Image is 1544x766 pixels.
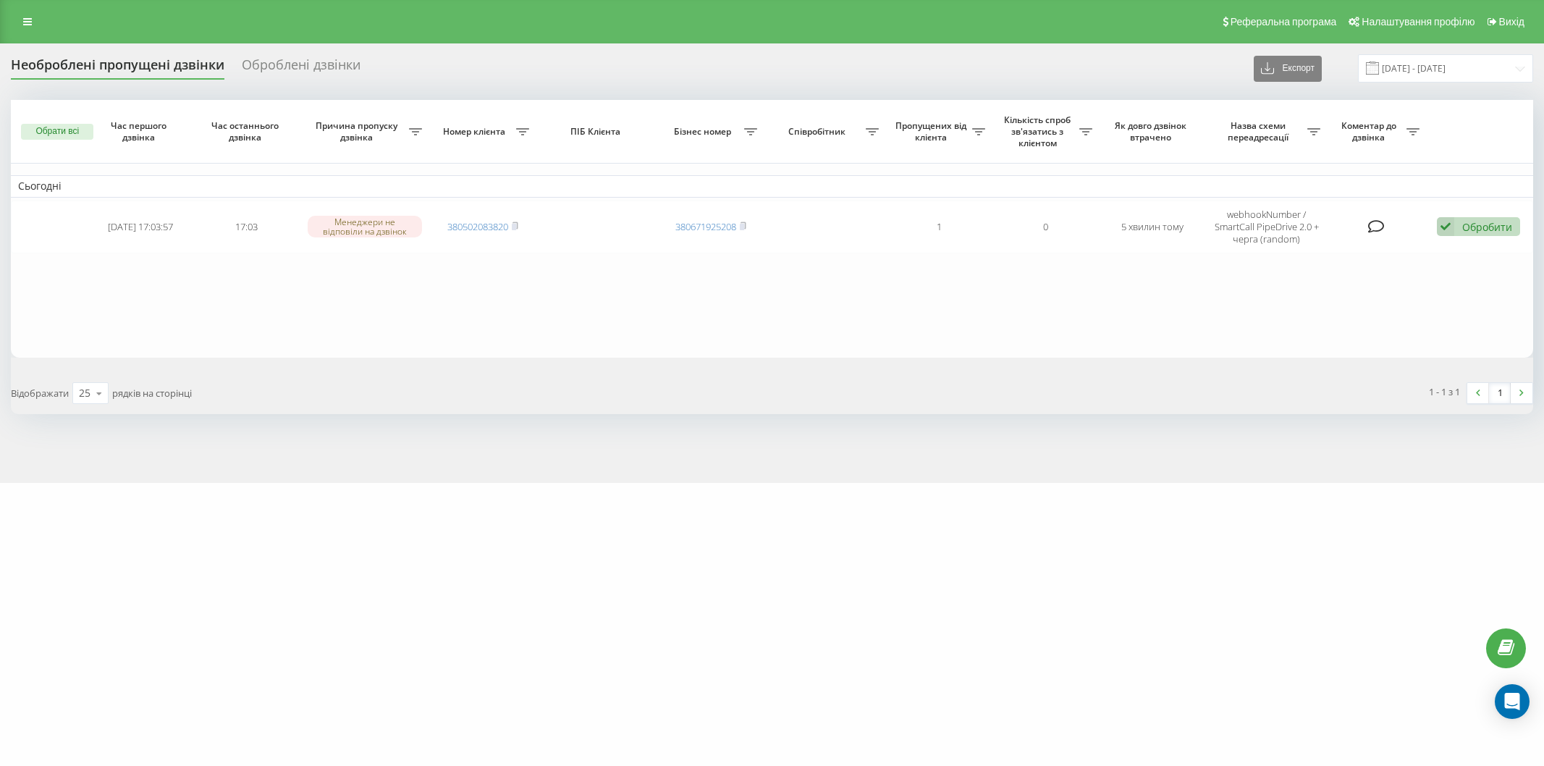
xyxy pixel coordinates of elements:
div: Обробити [1462,220,1512,234]
span: Бізнес номер [665,126,744,138]
td: 17:03 [193,201,300,253]
div: 1 - 1 з 1 [1429,384,1460,399]
span: Кількість спроб зв'язатись з клієнтом [1000,114,1079,148]
div: Менеджери не відповіли на дзвінок [308,216,422,237]
span: Налаштування профілю [1362,16,1475,28]
span: Реферальна програма [1231,16,1337,28]
div: Необроблені пропущені дзвінки [11,57,224,80]
span: Причина пропуску дзвінка [308,120,410,143]
td: webhookNumber / SmartCall PipeDrive 2.0 + черга (random) [1206,201,1328,253]
span: Пропущених від клієнта [893,120,972,143]
span: Час першого дзвінка [99,120,182,143]
span: Коментар до дзвінка [1335,120,1406,143]
span: Назва схеми переадресації [1213,120,1307,143]
td: Сьогодні [11,175,1533,197]
div: Оброблені дзвінки [242,57,360,80]
span: ПІБ Клієнта [549,126,645,138]
span: Час останнього дзвінка [206,120,288,143]
span: Вихід [1499,16,1524,28]
span: Співробітник [772,126,866,138]
td: 0 [992,201,1099,253]
td: 5 хвилин тому [1100,201,1206,253]
a: 380502083820 [447,220,508,233]
div: 25 [79,386,90,400]
span: Як довго дзвінок втрачено [1111,120,1194,143]
div: Open Intercom Messenger [1495,684,1530,719]
span: рядків на сторінці [112,387,192,400]
a: 380671925208 [675,220,736,233]
span: Номер клієнта [436,126,515,138]
td: 1 [886,201,992,253]
button: Експорт [1254,56,1322,82]
td: [DATE] 17:03:57 [87,201,193,253]
span: Відображати [11,387,69,400]
a: 1 [1489,383,1511,403]
button: Обрати всі [21,124,93,140]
